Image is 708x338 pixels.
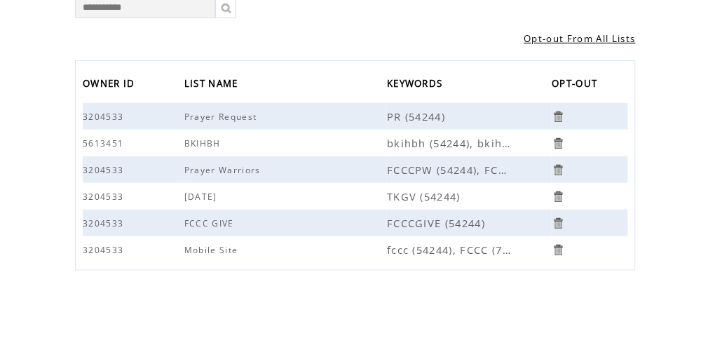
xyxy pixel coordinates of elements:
a: Click to opt-out the number from this list [552,110,565,123]
span: bkihbh (54244), bkihbh (71441-US) [387,136,524,150]
a: Click to opt-out the number from this list [552,243,565,257]
a: LIST NAME [184,74,245,97]
a: Click to opt-out the number from this list [552,137,565,150]
span: FCCCGIVE (54244) [387,216,524,230]
span: Mobile Site [184,244,242,256]
a: Click to opt-out the number from this list [552,190,565,203]
span: Prayer Warriors [184,164,264,176]
span: 3204533 [83,191,127,203]
a: Click to opt-out the number from this list [552,163,565,177]
span: 5613451 [83,137,127,149]
span: fccc (54244), FCCC (71441-US) [387,243,524,257]
a: OWNER ID [83,74,142,97]
span: [DATE] [184,191,221,203]
span: 3204533 [83,164,127,176]
span: TKGV (54244) [387,189,524,203]
span: OWNER ID [83,74,139,97]
span: 3204533 [83,244,127,256]
span: BKIHBH [184,137,224,149]
span: 3204533 [83,111,127,123]
span: FCCCPW (54244), FCCCPW (71441-US) [387,163,524,177]
span: FCCC GIVE [184,217,238,229]
a: KEYWORDS [387,74,450,97]
span: PR (54244) [387,109,524,123]
a: Click to opt-out the number from this list [552,217,565,230]
span: 3204533 [83,217,127,229]
span: KEYWORDS [387,74,447,97]
span: Prayer Request [184,111,261,123]
span: LIST NAME [184,74,242,97]
a: Opt-out From All Lists [524,32,636,45]
span: OPT-OUT [552,74,601,97]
